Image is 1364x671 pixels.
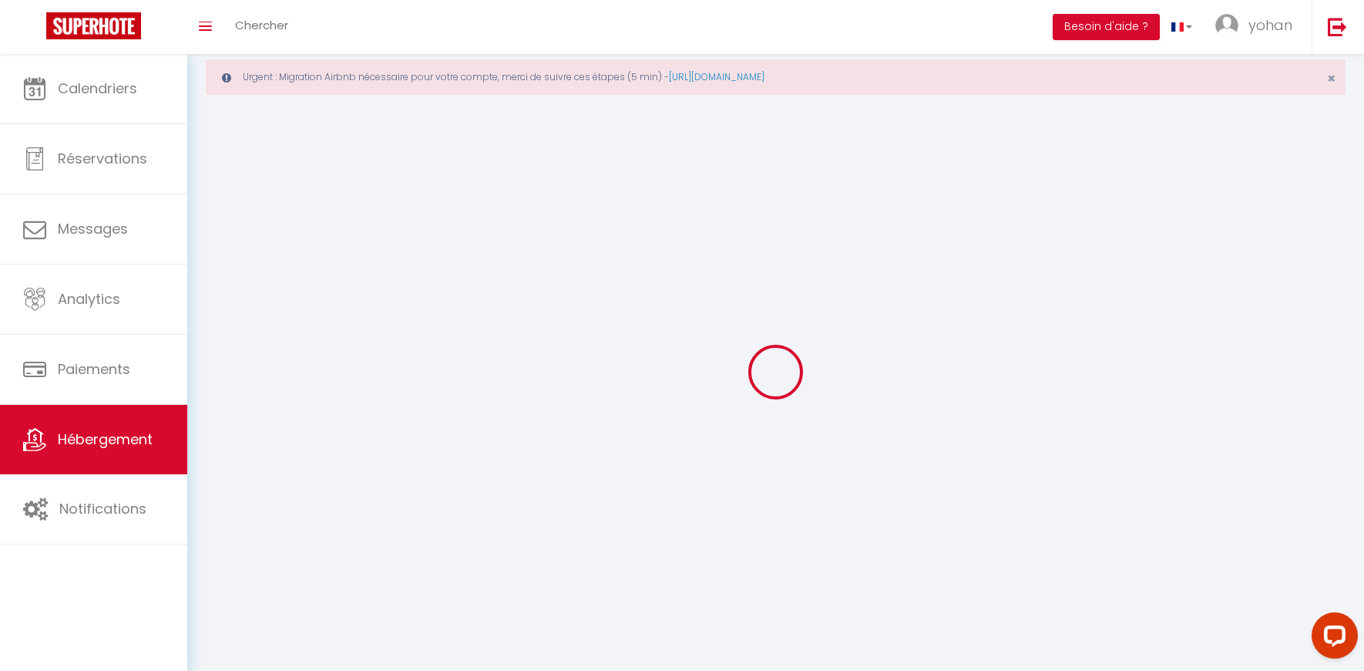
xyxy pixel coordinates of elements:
span: Réservations [58,149,147,168]
span: yohan [1248,15,1292,35]
a: [URL][DOMAIN_NAME] [669,70,764,83]
span: Analytics [58,289,120,309]
img: ... [1215,14,1238,37]
span: × [1327,69,1335,88]
button: Besoin d'aide ? [1053,14,1160,40]
button: Close [1327,72,1335,86]
span: Notifications [59,499,146,518]
span: Hébergement [58,430,153,449]
span: Messages [58,219,128,238]
iframe: LiveChat chat widget [1299,606,1364,671]
span: Chercher [235,17,288,33]
span: Calendriers [58,79,137,98]
span: Paiements [58,359,130,379]
img: logout [1328,17,1347,36]
div: Urgent : Migration Airbnb nécessaire pour votre compte, merci de suivre ces étapes (5 min) - [206,59,1346,95]
img: Super Booking [46,12,141,39]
